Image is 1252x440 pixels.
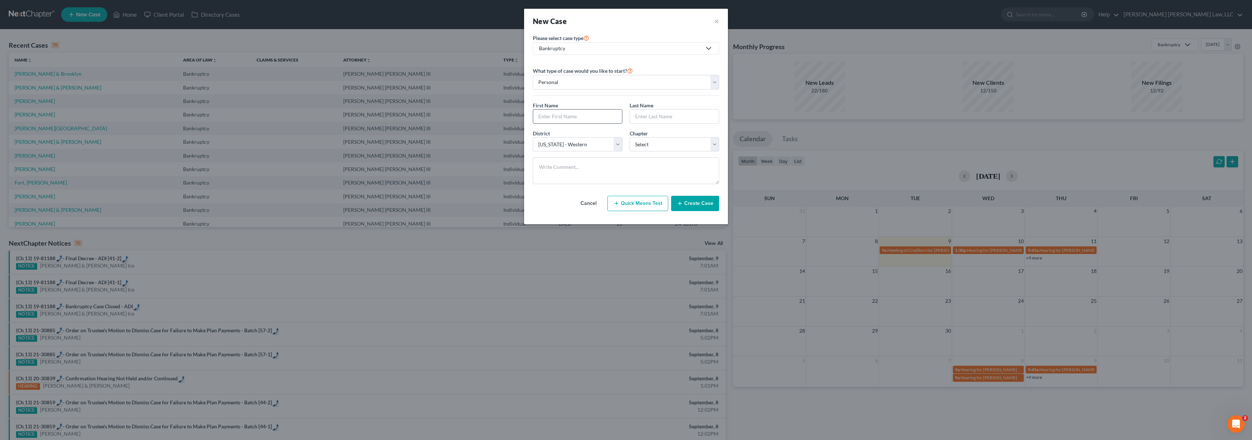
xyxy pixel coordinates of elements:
span: District [533,130,550,136]
button: Quick Means Test [607,196,668,211]
div: Bankruptcy [539,45,701,52]
span: First Name [533,102,558,108]
span: 2 [1242,415,1248,421]
span: Chapter [630,130,648,136]
strong: New Case [533,17,567,25]
button: Cancel [572,196,605,211]
span: Last Name [630,102,653,108]
input: Enter Last Name [630,110,719,123]
label: What type of case would you like to start? [533,66,633,75]
iframe: Intercom live chat [1227,415,1245,433]
button: Create Case [671,196,719,211]
span: Please select case type [533,35,583,41]
button: × [714,16,719,26]
input: Enter First Name [533,110,622,123]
